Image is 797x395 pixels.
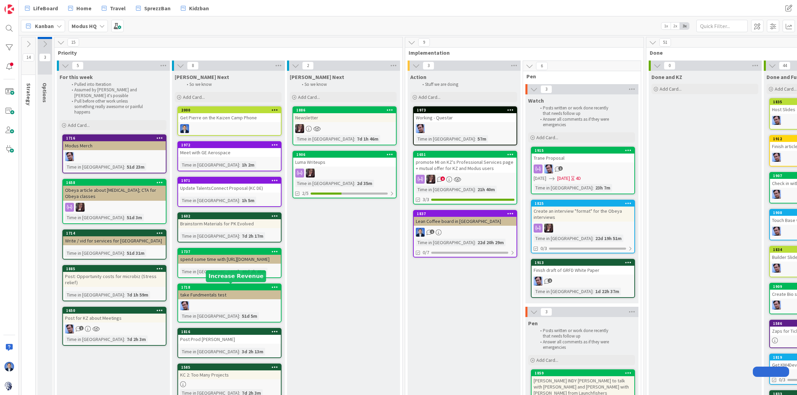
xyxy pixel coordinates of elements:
div: Post Prod [PERSON_NAME] [178,335,281,344]
div: Post: Opportunity costs for microbiz (Stress relief) [63,272,166,287]
img: JB [534,277,543,286]
div: JB [532,277,634,286]
div: Time in [GEOGRAPHIC_DATA] [180,268,239,275]
a: 1737spend some time with [URL][DOMAIN_NAME]Time in [GEOGRAPHIC_DATA]:49d 2h 45m [177,248,282,278]
span: : [354,180,355,187]
div: 1h 5m [240,197,256,204]
div: Time in [GEOGRAPHIC_DATA] [65,163,124,171]
div: 1737spend some time with [URL][DOMAIN_NAME] [178,249,281,264]
div: 1837 [414,211,516,217]
a: 1816Post Prod [PERSON_NAME]Time in [GEOGRAPHIC_DATA]:3d 2h 13m [177,328,282,358]
div: 1971 [178,177,281,184]
div: 1906 [293,152,396,158]
span: : [593,288,594,295]
span: Action [410,74,426,80]
div: KC 2: Too Many Projects [178,370,281,379]
span: Add Card... [775,86,797,92]
div: Time in [GEOGRAPHIC_DATA] [295,180,354,187]
div: Time in [GEOGRAPHIC_DATA] [180,161,239,169]
div: TD [293,124,396,133]
div: 1885 [66,266,166,271]
div: 1h 2m [240,161,256,169]
li: Stuff we are doing [419,82,497,87]
a: 1651promote MI on KZ's Professional Services page + mutual offer for KZ and Modus usersTDTime in ... [413,151,517,205]
div: Time in [GEOGRAPHIC_DATA] [416,135,475,143]
div: 1658 [63,180,166,186]
span: 14 [23,53,34,62]
li: Pulled into Iteration [68,82,146,87]
span: 3 [39,53,51,62]
a: 1885Post: Opportunity costs for microbiz (Stress relief)Time in [GEOGRAPHIC_DATA]:7d 1h 59m [62,265,166,301]
div: 1816Post Prod [PERSON_NAME] [178,329,281,344]
img: JB [65,152,74,161]
div: JB [178,301,281,310]
li: Answer all comments as if they were emergencies [536,117,615,128]
img: DP [180,124,189,133]
div: 1716 [63,135,166,141]
div: 1825 [532,200,634,207]
div: 1971 [181,178,281,183]
div: 21h 40m [476,186,497,193]
span: Options [41,83,48,103]
div: 3d 2h 13m [240,348,265,355]
div: 1913 [535,260,634,265]
span: Priority [58,49,394,56]
div: 1837 [417,211,516,216]
span: : [239,232,240,240]
div: 1972 [178,142,281,148]
span: 2 [548,278,552,283]
div: 1737 [181,249,281,254]
div: 1886Newsletter [293,107,396,122]
div: Write / vid for services for [GEOGRAPHIC_DATA] [63,236,166,245]
a: 1602Brainstorm Materials for PK EvolvedTime in [GEOGRAPHIC_DATA]:7d 2h 17m [177,212,282,242]
div: 7d 2h 3m [125,335,148,343]
span: SprezzBan [144,4,171,12]
div: 1913 [532,260,634,266]
span: [DATE] [534,175,546,182]
div: 1602Brainstorm Materials for PK Evolved [178,213,281,228]
span: : [239,348,240,355]
div: Time in [GEOGRAPHIC_DATA] [180,197,239,204]
a: Kidzban [177,2,213,14]
div: 2000Get Pierre on the Kaizen Camp Phone [178,107,281,122]
div: 1885Post: Opportunity costs for microbiz (Stress relief) [63,266,166,287]
div: 1737 [178,249,281,255]
div: DP [414,228,516,237]
input: Quick Filter... [696,20,748,32]
div: 1816 [181,329,281,334]
a: Travel [98,2,130,14]
span: Travel [110,4,126,12]
a: 2000Get Pierre on the Kaizen Camp PhoneDP [177,106,282,136]
div: 7d 1h 46m [355,135,380,143]
div: 51d 3m [125,214,144,221]
img: JB [772,190,781,199]
div: 1718take Fundmentals test [178,284,281,299]
div: 1886 [296,108,396,113]
img: JB [772,264,781,273]
div: 1651 [414,152,516,158]
div: Brainstorm Materials for PK Evolved [178,219,281,228]
div: Finish draft of GRFD White Paper [532,266,634,275]
span: : [239,268,240,275]
span: 51 [659,38,671,47]
div: Time in [GEOGRAPHIC_DATA] [65,291,124,299]
div: Modus Merch [63,141,166,150]
span: : [475,135,476,143]
a: 1837Lean Coffee board in [GEOGRAPHIC_DATA]DPTime in [GEOGRAPHIC_DATA]:22d 20h 29m0/7 [413,210,517,258]
div: Get Pierre on the Kaizen Camp Phone [178,113,281,122]
img: JB [65,325,74,333]
div: Update TalentsConnect Proposal (KC DE) [178,184,281,193]
li: Posts written or work done recently that needs follow up [536,105,615,117]
span: Toni Next [290,74,344,80]
div: Time in [GEOGRAPHIC_DATA] [65,335,124,343]
div: 22d 19h 51m [594,235,623,242]
div: Working - Questar [414,113,516,122]
div: TD [63,203,166,212]
img: JB [772,301,781,310]
div: 1973 [417,108,516,113]
img: TD [544,224,553,233]
img: TD [76,203,85,212]
div: 1718 [178,284,281,290]
img: JB [416,124,425,133]
div: Time in [GEOGRAPHIC_DATA] [416,239,475,246]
